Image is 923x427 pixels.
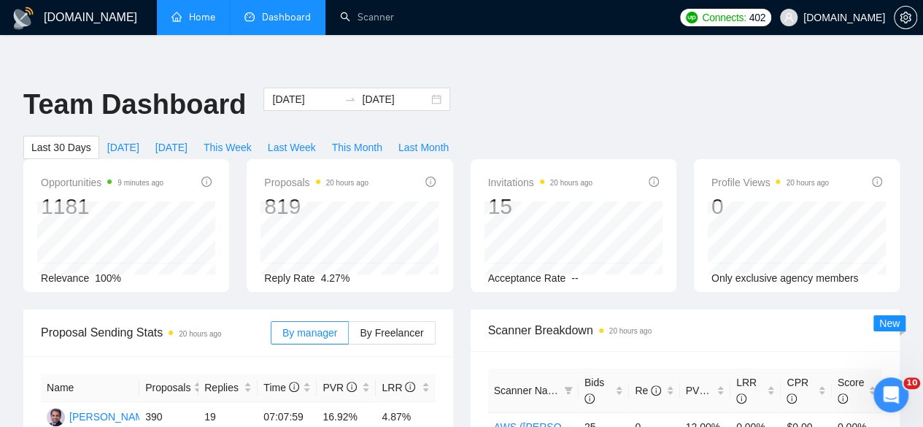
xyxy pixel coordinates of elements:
span: Score [838,377,865,404]
time: 9 minutes ago [117,179,163,187]
button: [DATE] [99,136,147,159]
th: Proposals [139,374,198,402]
div: 0 [711,193,829,220]
button: Last 30 Days [23,136,99,159]
span: Acceptance Rate [488,272,566,284]
span: By Freelancer [360,327,423,339]
span: -- [571,272,578,284]
span: Invitations [488,174,592,191]
th: Name [41,374,139,402]
span: dashboard [244,12,255,22]
a: NS[PERSON_NAME] [47,410,153,422]
span: Dashboard [262,11,311,23]
span: info-circle [584,393,595,404]
a: searchScanner [340,11,394,23]
time: 20 hours ago [179,330,221,338]
iframe: Intercom live chat [873,377,908,412]
span: Scanner Name [494,385,562,396]
span: Last Week [268,139,316,155]
span: info-circle [425,177,436,187]
span: Proposals [145,380,190,396]
time: 20 hours ago [609,327,652,335]
span: Opportunities [41,174,163,191]
span: Last 30 Days [31,139,91,155]
span: Replies [204,380,241,396]
span: info-circle [838,393,848,404]
span: This Month [332,139,382,155]
button: Last Month [390,136,457,159]
span: to [344,93,356,105]
span: 402 [749,9,765,26]
span: info-circle [651,385,661,396]
div: 15 [488,193,592,220]
span: 10 [903,377,920,389]
time: 20 hours ago [550,179,592,187]
span: info-circle [347,382,357,392]
h1: Team Dashboard [23,88,246,122]
span: New [879,318,900,329]
a: homeHome [171,11,215,23]
span: Reply Rate [264,272,314,284]
button: Last Week [260,136,324,159]
span: 100% [95,272,121,284]
span: PVR [686,385,720,396]
button: This Week [196,136,260,159]
span: [DATE] [155,139,188,155]
img: upwork-logo.png [686,12,698,23]
span: setting [895,12,916,23]
span: info-circle [709,385,719,396]
img: logo [12,7,35,30]
span: PVR [323,382,357,393]
span: 4.27% [321,272,350,284]
div: 819 [264,193,368,220]
button: This Month [324,136,390,159]
span: info-circle [289,382,299,392]
span: LRR [736,377,757,404]
span: info-circle [787,393,797,404]
span: Proposal Sending Stats [41,323,271,342]
button: [DATE] [147,136,196,159]
span: This Week [204,139,252,155]
span: filter [561,380,576,401]
time: 20 hours ago [326,179,368,187]
span: info-circle [872,177,882,187]
span: By manager [282,327,337,339]
span: Scanner Breakdown [488,321,883,339]
span: filter [564,386,573,395]
a: setting [894,12,917,23]
span: swap-right [344,93,356,105]
span: user [784,12,794,23]
th: Replies [198,374,258,402]
span: info-circle [201,177,212,187]
span: Last Month [398,139,449,155]
span: Connects: [702,9,746,26]
span: CPR [787,377,808,404]
span: Proposals [264,174,368,191]
input: End date [362,91,428,107]
span: Time [263,382,298,393]
span: Relevance [41,272,89,284]
span: Only exclusive agency members [711,272,859,284]
input: Start date [272,91,339,107]
span: info-circle [649,177,659,187]
span: LRR [382,382,415,393]
img: NS [47,408,65,426]
span: info-circle [736,393,746,404]
span: info-circle [405,382,415,392]
span: [DATE] [107,139,139,155]
div: 1181 [41,193,163,220]
span: Re [635,385,661,396]
div: [PERSON_NAME] [69,409,153,425]
time: 20 hours ago [786,179,828,187]
span: Bids [584,377,604,404]
button: setting [894,6,917,29]
span: Profile Views [711,174,829,191]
